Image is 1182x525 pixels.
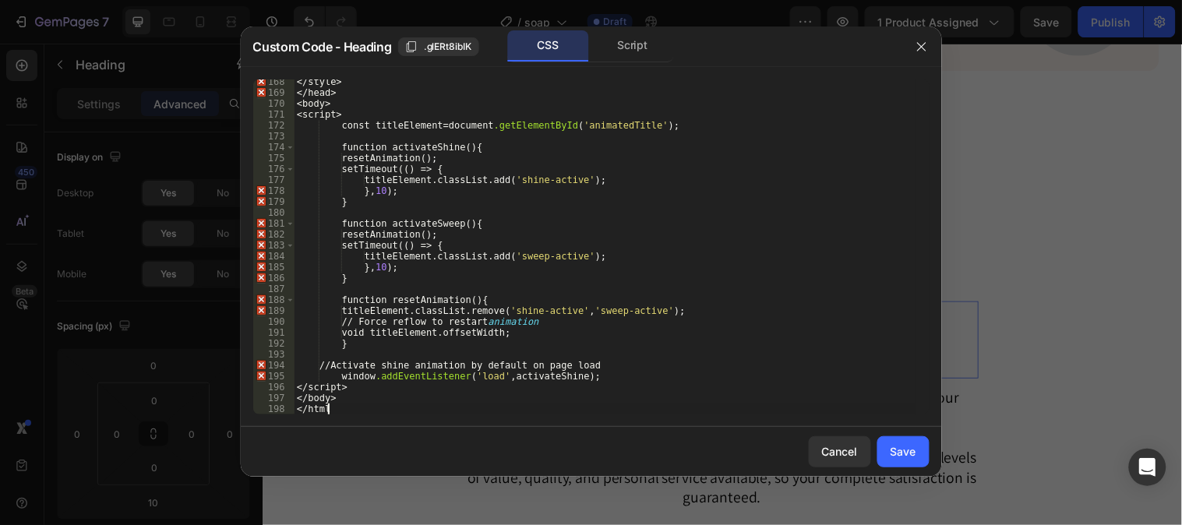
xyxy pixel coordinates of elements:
[253,382,295,393] div: 196
[253,349,295,360] div: 193
[253,294,295,305] div: 188
[253,262,295,273] div: 185
[253,174,295,185] div: 177
[253,393,295,403] div: 197
[253,196,295,207] div: 179
[253,218,295,229] div: 181
[822,443,858,460] div: Cancel
[398,37,479,56] button: .glERt8ibIK
[253,273,295,284] div: 186
[253,131,295,142] div: 173
[253,316,295,327] div: 190
[226,270,269,284] div: Heading
[253,284,295,294] div: 187
[253,338,295,349] div: 192
[424,40,472,54] span: .glERt8ibIK
[208,410,727,471] p: With 10,000+ happy customers, we pledge to provide you with the highest levels of value, quality,...
[253,305,295,316] div: 189
[253,142,295,153] div: 174
[253,109,295,120] div: 171
[809,436,871,467] button: Cancel
[507,30,589,62] div: CSS
[413,122,522,231] img: 768x768
[1129,449,1166,486] div: Open Intercom Messenger
[253,240,295,251] div: 183
[253,120,295,131] div: 172
[253,76,295,87] div: 168
[253,37,392,56] span: Custom Code - Heading
[253,87,295,98] div: 169
[253,164,295,174] div: 176
[891,443,916,460] div: Save
[253,229,295,240] div: 182
[253,371,295,382] div: 195
[208,350,727,390] p: If you are not 100% satisfied with your purchase, then you may return your order for a full refun...
[253,251,295,262] div: 184
[877,436,930,467] button: Save
[253,153,295,164] div: 175
[253,98,295,109] div: 170
[253,207,295,218] div: 180
[253,403,295,414] div: 198
[208,263,727,339] p: 30-Day Money-Back Guarantee
[592,30,674,62] div: Script
[253,360,295,371] div: 194
[253,327,295,338] div: 191
[206,262,729,340] h2: Rich Text Editor. Editing area: main
[253,185,295,196] div: 178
